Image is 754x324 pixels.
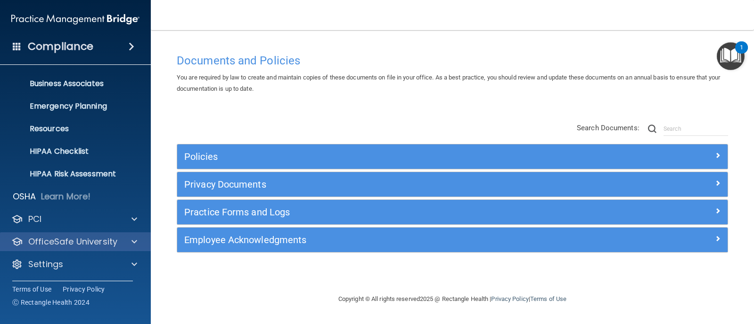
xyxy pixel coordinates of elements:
[184,179,583,190] h5: Privacy Documents
[184,235,583,245] h5: Employee Acknowledgments
[6,124,135,134] p: Resources
[184,205,721,220] a: Practice Forms and Logs
[184,177,721,192] a: Privacy Documents
[280,284,624,314] div: Copyright © All rights reserved 2025 @ Rectangle Health | |
[177,74,720,92] span: You are required by law to create and maintain copies of these documents on file in your office. ...
[11,259,137,270] a: Settings
[11,236,137,247] a: OfficeSafe University
[717,42,745,70] button: Open Resource Center, 1 new notification
[11,213,137,225] a: PCI
[41,191,91,202] p: Learn More!
[577,124,639,132] span: Search Documents:
[12,284,51,294] a: Terms of Use
[28,213,41,225] p: PCI
[6,147,135,156] p: HIPAA Checklist
[13,191,36,202] p: OSHA
[177,55,728,67] h4: Documents and Policies
[12,298,90,307] span: Ⓒ Rectangle Health 2024
[184,207,583,217] h5: Practice Forms and Logs
[184,232,721,247] a: Employee Acknowledgments
[6,102,135,111] p: Emergency Planning
[184,149,721,164] a: Policies
[648,125,656,133] img: ic-search.3b580494.png
[664,122,728,136] input: Search
[28,236,117,247] p: OfficeSafe University
[707,259,743,295] iframe: Drift Widget Chat Controller
[6,169,135,179] p: HIPAA Risk Assessment
[6,79,135,88] p: Business Associates
[28,40,93,53] h4: Compliance
[740,47,743,60] div: 1
[28,259,63,270] p: Settings
[491,295,528,302] a: Privacy Policy
[184,151,583,162] h5: Policies
[11,10,139,29] img: PMB logo
[63,284,105,294] a: Privacy Policy
[530,295,566,302] a: Terms of Use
